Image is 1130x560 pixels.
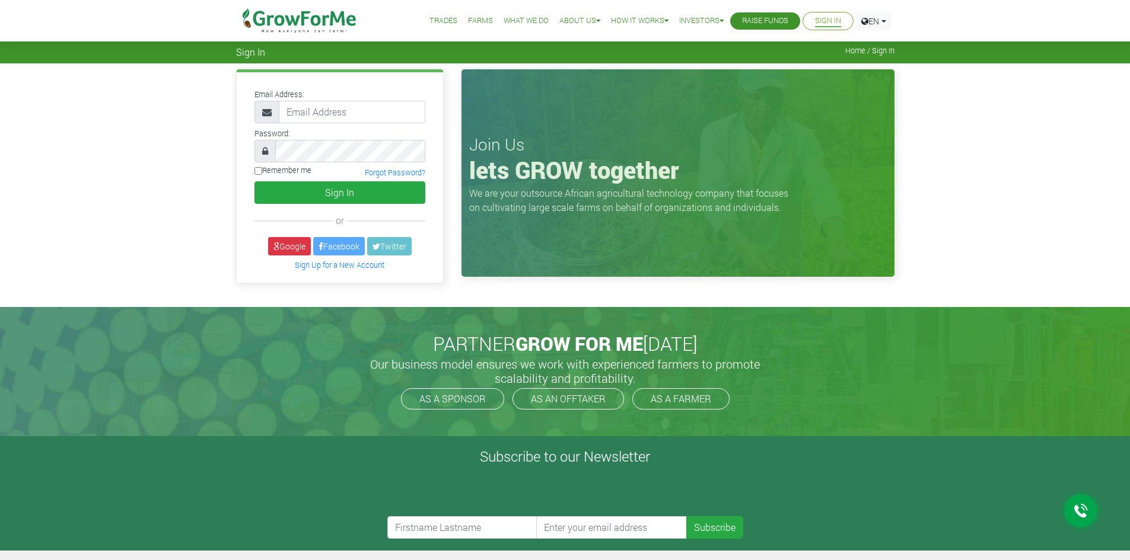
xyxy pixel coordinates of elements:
[236,46,265,57] span: Sign In
[15,448,1115,465] h4: Subscribe to our Newsletter
[469,186,795,215] p: We are your outsource African agricultural technology company that focuses on cultivating large s...
[429,15,457,27] a: Trades
[387,470,568,516] iframe: reCAPTCHA
[401,388,504,409] a: AS A SPONSOR
[387,516,538,539] input: Firstname Lastname
[611,15,669,27] a: How it Works
[254,181,425,204] button: Sign In
[845,46,895,55] span: Home / Sign In
[254,128,290,139] label: Password:
[815,15,841,27] a: Sign In
[632,388,730,409] a: AS A FARMER
[254,89,304,100] label: Email Address:
[559,15,600,27] a: About Us
[279,101,425,123] input: Email Address
[254,167,262,175] input: Remember me
[686,516,743,539] button: Subscribe
[365,168,425,177] a: Forgot Password?
[254,165,311,176] label: Remember me
[268,237,311,255] a: Google
[504,15,549,27] a: What We Do
[295,260,384,270] a: Sign Up for a New Account
[469,156,887,184] h1: lets GROW together
[241,332,890,355] h2: PARTNER [DATE]
[856,12,892,30] a: EN
[468,15,493,27] a: Farms
[358,357,773,385] h5: Our business model ensures we work with experienced farmers to promote scalability and profitabil...
[679,15,724,27] a: Investors
[513,388,624,409] a: AS AN OFFTAKER
[469,135,887,155] h3: Join Us
[515,331,643,356] span: GROW FOR ME
[742,15,788,27] a: Raise Funds
[536,516,687,539] input: Enter your email address
[254,213,425,228] div: or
